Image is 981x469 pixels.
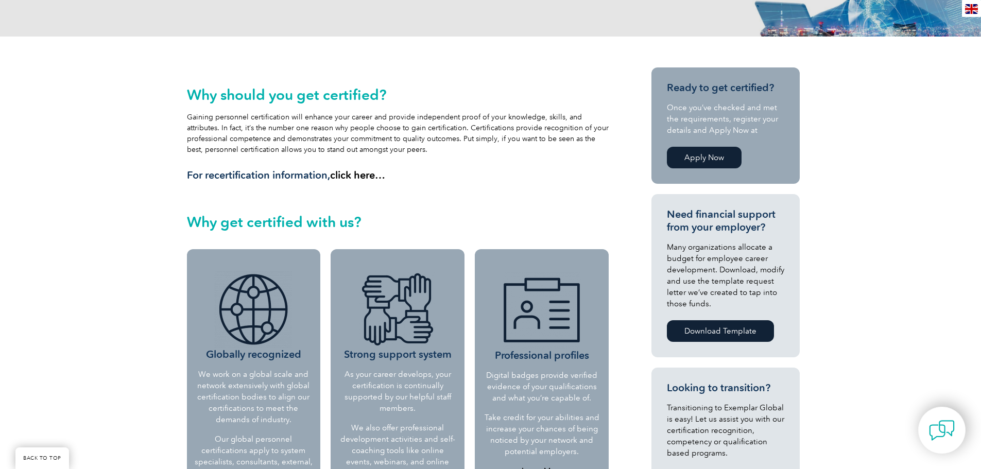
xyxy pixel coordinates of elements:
[484,272,600,362] h3: Professional profiles
[667,402,784,459] p: Transitioning to Exemplar Global is easy! Let us assist you with our certification recognition, c...
[667,381,784,394] h3: Looking to transition?
[187,214,609,230] h2: Why get certified with us?
[330,169,385,181] a: click here…
[195,271,313,361] h3: Globally recognized
[338,369,457,414] p: As your career develops, your certification is continually supported by our helpful staff members.
[965,4,978,14] img: en
[667,241,784,309] p: Many organizations allocate a budget for employee career development. Download, modify and use th...
[929,418,955,443] img: contact-chat.png
[187,169,609,182] h3: For recertification information,
[667,147,742,168] a: Apply Now
[667,208,784,234] h3: Need financial support from your employer?
[15,447,69,469] a: BACK TO TOP
[484,412,600,457] p: Take credit for your abilities and increase your chances of being noticed by your network and pot...
[195,369,313,425] p: We work on a global scale and network extensively with global certification bodies to align our c...
[667,320,774,342] a: Download Template
[338,271,457,361] h3: Strong support system
[667,81,784,94] h3: Ready to get certified?
[667,102,784,136] p: Once you’ve checked and met the requirements, register your details and Apply Now at
[187,86,609,182] div: Gaining personnel certification will enhance your career and provide independent proof of your kn...
[187,86,609,103] h2: Why should you get certified?
[484,370,600,404] p: Digital badges provide verified evidence of your qualifications and what you’re capable of.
